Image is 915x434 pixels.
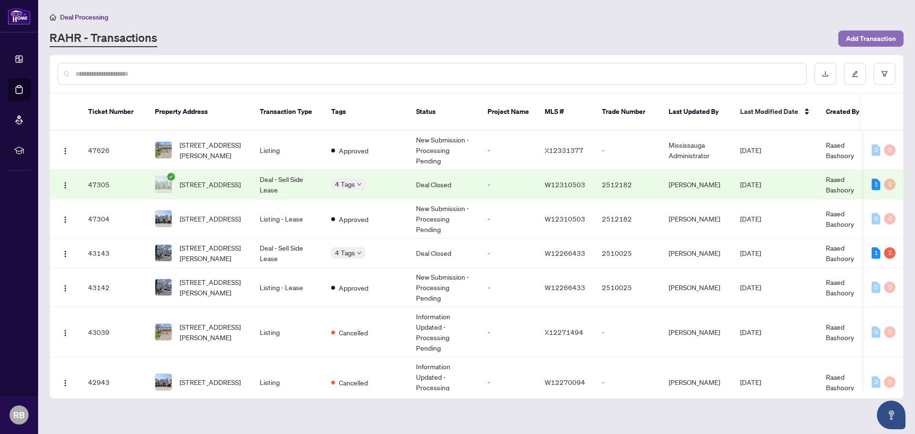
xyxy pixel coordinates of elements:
[872,144,880,156] div: 0
[480,239,537,268] td: -
[872,326,880,338] div: 0
[408,268,480,307] td: New Submission - Processing Pending
[480,131,537,170] td: -
[50,14,56,20] span: home
[872,213,880,224] div: 0
[661,93,732,131] th: Last Updated By
[822,71,829,77] span: download
[50,30,157,47] a: RAHR - Transactions
[81,239,147,268] td: 43143
[81,307,147,357] td: 43039
[357,182,362,187] span: down
[324,93,408,131] th: Tags
[61,329,69,337] img: Logo
[252,170,324,199] td: Deal - Sell Side Lease
[61,379,69,387] img: Logo
[81,93,147,131] th: Ticket Number
[408,307,480,357] td: Information Updated - Processing Pending
[740,106,798,117] span: Last Modified Date
[826,175,854,194] span: Raaed Bashoory
[58,142,73,158] button: Logo
[155,324,172,340] img: thumbnail-img
[881,71,888,77] span: filter
[335,247,355,258] span: 4 Tags
[545,328,583,336] span: X12271494
[13,408,25,422] span: RB
[661,307,732,357] td: [PERSON_NAME]
[180,213,241,224] span: [STREET_ADDRESS]
[826,278,854,297] span: Raaed Bashoory
[335,179,355,190] span: 4 Tags
[252,268,324,307] td: Listing - Lease
[81,357,147,407] td: 42943
[846,31,896,46] span: Add Transaction
[408,239,480,268] td: Deal Closed
[408,131,480,170] td: New Submission - Processing Pending
[339,145,368,156] span: Approved
[545,146,583,154] span: X12331377
[594,268,661,307] td: 2510025
[594,170,661,199] td: 2512182
[872,282,880,293] div: 0
[58,245,73,261] button: Logo
[339,214,368,224] span: Approved
[884,247,895,259] div: 2
[252,93,324,131] th: Transaction Type
[480,268,537,307] td: -
[357,251,362,255] span: down
[61,147,69,155] img: Logo
[155,211,172,227] img: thumbnail-img
[480,357,537,407] td: -
[826,373,854,392] span: Raaed Bashoory
[545,249,585,257] span: W12266433
[155,279,172,295] img: thumbnail-img
[61,250,69,258] img: Logo
[884,282,895,293] div: 0
[252,131,324,170] td: Listing
[58,280,73,295] button: Logo
[740,180,761,189] span: [DATE]
[180,322,244,343] span: [STREET_ADDRESS][PERSON_NAME]
[844,63,866,85] button: edit
[740,283,761,292] span: [DATE]
[252,357,324,407] td: Listing
[884,213,895,224] div: 0
[545,180,585,189] span: W12310503
[58,374,73,390] button: Logo
[480,307,537,357] td: -
[180,179,241,190] span: [STREET_ADDRESS]
[537,93,594,131] th: MLS #
[877,401,905,429] button: Open asap
[661,199,732,239] td: [PERSON_NAME]
[594,93,661,131] th: Trade Number
[740,328,761,336] span: [DATE]
[872,247,880,259] div: 1
[594,239,661,268] td: 2510025
[838,30,904,47] button: Add Transaction
[339,377,368,388] span: Cancelled
[155,176,172,192] img: thumbnail-img
[884,326,895,338] div: 0
[661,268,732,307] td: [PERSON_NAME]
[826,243,854,262] span: Raaed Bashoory
[180,277,244,298] span: [STREET_ADDRESS][PERSON_NAME]
[339,327,368,338] span: Cancelled
[480,199,537,239] td: -
[740,249,761,257] span: [DATE]
[61,182,69,189] img: Logo
[58,324,73,340] button: Logo
[826,209,854,228] span: Raaed Bashoory
[740,214,761,223] span: [DATE]
[180,377,241,387] span: [STREET_ADDRESS]
[884,179,895,190] div: 0
[60,13,108,21] span: Deal Processing
[545,214,585,223] span: W12310503
[8,7,30,25] img: logo
[252,239,324,268] td: Deal - Sell Side Lease
[58,211,73,226] button: Logo
[545,283,585,292] span: W12266433
[594,199,661,239] td: 2512182
[155,245,172,261] img: thumbnail-img
[826,323,854,342] span: Raaed Bashoory
[884,144,895,156] div: 0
